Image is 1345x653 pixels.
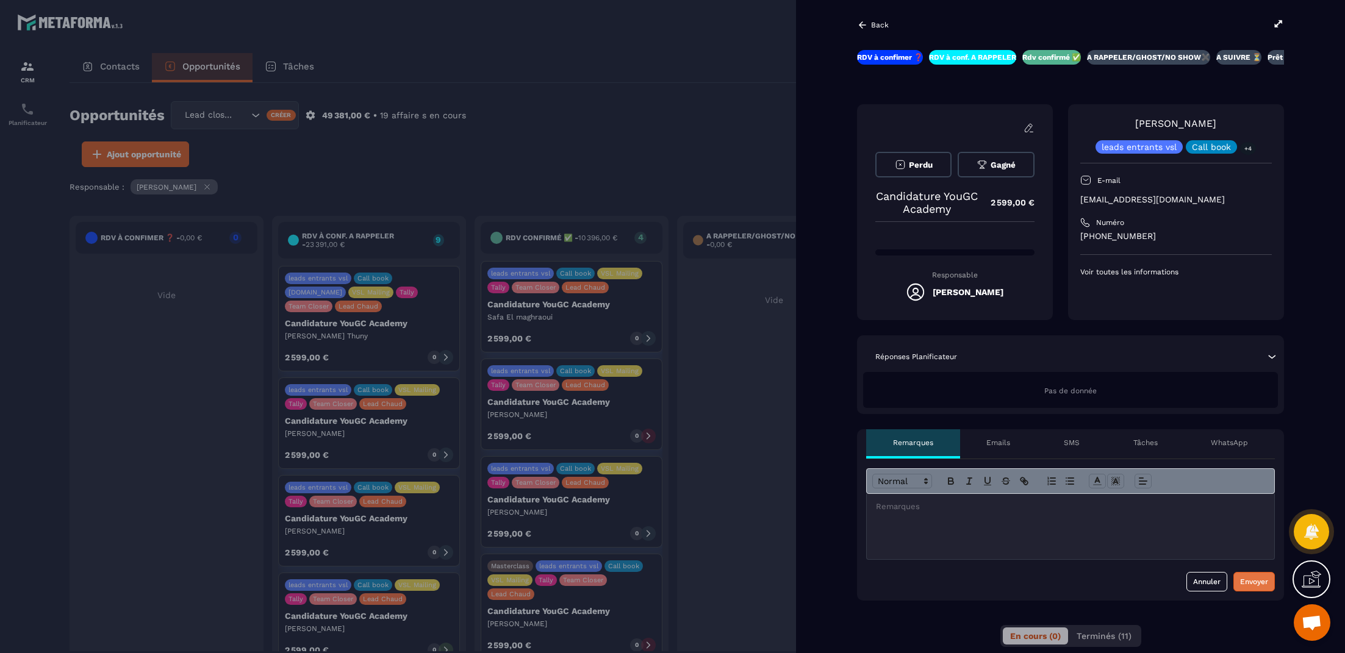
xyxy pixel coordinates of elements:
[933,287,1003,297] h5: [PERSON_NAME]
[1080,194,1272,205] p: [EMAIL_ADDRESS][DOMAIN_NAME]
[1240,576,1268,588] div: Envoyer
[1233,572,1275,591] button: Envoyer
[875,352,957,362] p: Réponses Planificateur
[958,152,1034,177] button: Gagné
[893,438,933,448] p: Remarques
[1133,438,1158,448] p: Tâches
[978,191,1035,215] p: 2 599,00 €
[1211,438,1248,448] p: WhatsApp
[1080,230,1272,242] p: [PHONE_NUMBER]
[875,152,952,177] button: Perdu
[1077,631,1132,641] span: Terminés (11)
[1192,143,1231,151] p: Call book
[1102,143,1177,151] p: leads entrants vsl
[1003,627,1068,644] button: En cours (0)
[1010,631,1061,641] span: En cours (0)
[1080,267,1272,277] p: Voir toutes les informations
[909,160,933,169] span: Perdu
[1186,572,1227,591] button: Annuler
[1069,627,1139,644] button: Terminés (11)
[1097,176,1121,185] p: E-mail
[1294,604,1330,641] div: Ouvrir le chat
[1240,142,1256,155] p: +4
[875,271,1035,279] p: Responsable
[986,438,1010,448] p: Emails
[875,190,978,215] p: Candidature YouGC Academy
[1135,118,1216,129] a: [PERSON_NAME]
[1096,218,1124,227] p: Numéro
[991,160,1016,169] span: Gagné
[1064,438,1080,448] p: SMS
[1044,387,1097,395] span: Pas de donnée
